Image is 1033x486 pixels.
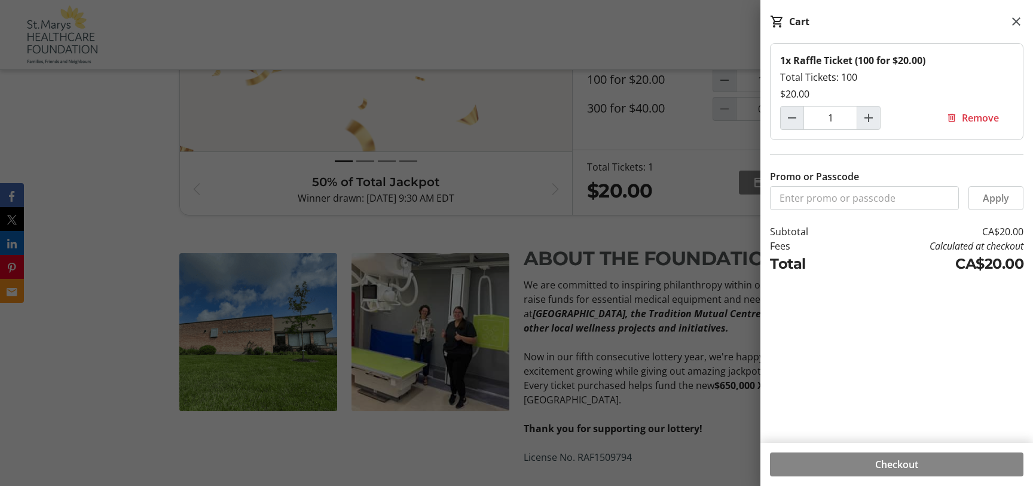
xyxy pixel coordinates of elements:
td: CA$20.00 [843,224,1023,239]
div: 1x Raffle Ticket (100 for $20.00) [780,53,1013,68]
input: Raffle Ticket (100 for $20.00) Quantity [803,106,857,130]
td: Fees [770,239,843,253]
span: Checkout [875,457,918,472]
td: Total [770,253,843,275]
span: Apply [983,191,1009,205]
input: Enter promo or passcode [770,186,959,210]
div: Cart [789,14,809,29]
div: Total Tickets: 100 [780,70,1013,84]
button: Checkout [770,452,1023,476]
button: Increment by one [857,107,880,129]
div: $20.00 [780,87,1013,101]
button: Apply [968,186,1023,210]
td: CA$20.00 [843,253,1023,275]
td: Calculated at checkout [843,239,1023,253]
button: Decrement by one [781,107,803,129]
td: Subtotal [770,224,843,239]
label: Promo or Passcode [770,169,859,184]
button: Remove [932,106,1013,130]
span: Remove [962,111,999,125]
